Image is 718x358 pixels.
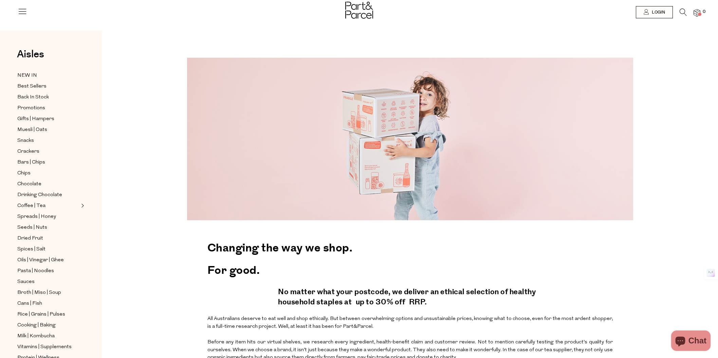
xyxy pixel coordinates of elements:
button: Expand/Collapse Coffee | Tea [79,202,84,210]
a: Back In Stock [17,93,79,101]
img: Part&Parcel [345,2,373,19]
a: Muesli | Oats [17,126,79,134]
span: Dried Fruit [17,234,43,243]
a: Pasta | Noodles [17,267,79,275]
h4: No matter what your postcode, we deliver an ethical selection of healthy household staples at up ... [278,284,541,313]
span: Gifts | Hampers [17,115,54,123]
span: NEW IN [17,72,37,80]
span: Seeds | Nuts [17,224,47,232]
span: Pasta | Noodles [17,267,54,275]
img: 220427_Part_Parcel-0698-1344x490.png [187,58,633,220]
a: Gifts | Hampers [17,115,79,123]
span: Promotions [17,104,45,112]
span: Aisles [17,47,44,62]
a: Milk | Kombucha [17,332,79,340]
span: Rice | Grains | Pulses [17,310,65,319]
span: Back In Stock [17,93,49,101]
a: NEW IN [17,71,79,80]
span: Bars | Chips [17,158,45,167]
span: Drinking Chocolate [17,191,62,199]
a: Oils | Vinegar | Ghee [17,256,79,264]
a: Chips [17,169,79,177]
span: Login [650,10,665,15]
a: Seeds | Nuts [17,223,79,232]
a: Bars | Chips [17,158,79,167]
a: Dried Fruit [17,234,79,243]
span: Crackers [17,148,39,156]
span: Muesli | Oats [17,126,47,134]
span: Coffee | Tea [17,202,45,210]
a: Chocolate [17,180,79,188]
span: Cooking | Baking [17,321,56,329]
a: Login [636,6,673,18]
span: Chips [17,169,31,177]
span: Milk | Kombucha [17,332,55,340]
p: All Australians deserve to eat well and shop ethically. But between overwhelming options and unsu... [207,313,613,333]
a: Promotions [17,104,79,112]
span: Spices | Salt [17,245,45,253]
a: Cans | Fish [17,299,79,308]
span: Broth | Miso | Soup [17,289,61,297]
span: Spreads | Honey [17,213,56,221]
a: Snacks [17,136,79,145]
span: Vitamins | Supplements [17,343,72,351]
a: Coffee | Tea [17,202,79,210]
span: 0 [701,9,707,15]
span: Cans | Fish [17,300,42,308]
a: Best Sellers [17,82,79,91]
h2: For good. [207,258,613,280]
a: Spices | Salt [17,245,79,253]
a: Broth | Miso | Soup [17,288,79,297]
a: Cooking | Baking [17,321,79,329]
a: Drinking Chocolate [17,191,79,199]
span: Best Sellers [17,82,47,91]
span: Snacks [17,137,34,145]
h2: Changing the way we shop. [207,235,613,258]
a: Sauces [17,278,79,286]
a: 0 [694,9,700,16]
a: Vitamins | Supplements [17,343,79,351]
a: Rice | Grains | Pulses [17,310,79,319]
span: Chocolate [17,180,41,188]
span: Sauces [17,278,35,286]
a: Crackers [17,147,79,156]
a: Spreads | Honey [17,212,79,221]
inbox-online-store-chat: Shopify online store chat [669,331,713,353]
span: Oils | Vinegar | Ghee [17,256,64,264]
a: Aisles [17,49,44,66]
